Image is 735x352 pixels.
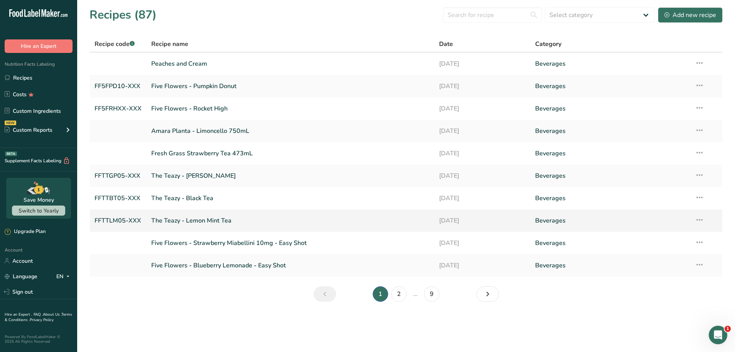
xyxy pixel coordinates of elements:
a: Page 9. [424,286,439,302]
div: BETA [5,151,17,156]
a: Beverages [535,78,686,94]
a: FFTTBT05-XXX [95,190,142,206]
a: Beverages [535,56,686,72]
a: Beverages [535,235,686,251]
a: Five Flowers - Blueberry Lemonade - Easy Shot [151,257,430,274]
span: Recipe code [95,40,135,48]
a: Hire an Expert . [5,312,32,317]
button: Hire an Expert [5,39,73,53]
a: [DATE] [439,257,526,274]
div: Powered By FoodLabelMaker © 2025 All Rights Reserved [5,335,73,344]
a: Five Flowers - Pumpkin Donut [151,78,430,94]
a: The Teazy - [PERSON_NAME] [151,168,430,184]
a: FF5FPD10-XXX [95,78,142,94]
a: Five Flowers - Strawberry Miabellini 10mg - Easy Shot [151,235,430,251]
a: FFTTLM05-XXX [95,213,142,229]
span: 1 [725,326,731,332]
button: Switch to Yearly [12,206,65,216]
a: The Teazy - Black Tea [151,190,430,206]
button: Add new recipe [658,7,723,23]
a: Peaches and Cream [151,56,430,72]
a: [DATE] [439,56,526,72]
span: Date [439,39,453,49]
a: [DATE] [439,100,526,117]
a: Page 2. [391,286,407,302]
a: Privacy Policy [30,317,54,323]
a: Beverages [535,257,686,274]
a: Beverages [535,190,686,206]
div: EN [56,272,73,281]
a: Beverages [535,123,686,139]
a: [DATE] [439,168,526,184]
a: [DATE] [439,213,526,229]
a: About Us . [43,312,61,317]
a: [DATE] [439,123,526,139]
a: Terms & Conditions . [5,312,72,323]
a: FF5FRHXX-XXX [95,100,142,117]
div: Add new recipe [664,10,716,20]
a: Language [5,270,37,283]
h1: Recipes (87) [90,6,157,24]
a: The Teazy - Lemon Mint Tea [151,213,430,229]
a: Next page [476,286,499,302]
span: Switch to Yearly [19,207,59,214]
input: Search for recipe [443,7,542,23]
a: Five Flowers - Rocket High [151,100,430,117]
a: Previous page [314,286,336,302]
div: NEW [5,121,16,125]
a: Beverages [535,145,686,162]
div: Custom Reports [5,126,52,134]
div: Upgrade Plan [5,228,46,236]
a: Beverages [535,168,686,184]
a: FFTTGP05-XXX [95,168,142,184]
a: Amara Planta - Limoncello 750mL [151,123,430,139]
a: FAQ . [34,312,43,317]
a: Fresh Grass Strawberry Tea 473mL [151,145,430,162]
a: [DATE] [439,190,526,206]
iframe: Intercom live chat [709,326,727,344]
a: Beverages [535,100,686,117]
a: Beverages [535,213,686,229]
a: [DATE] [439,235,526,251]
a: [DATE] [439,145,526,162]
span: Recipe name [151,39,188,49]
span: Category [535,39,561,49]
a: [DATE] [439,78,526,94]
div: Save Money [24,196,54,204]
